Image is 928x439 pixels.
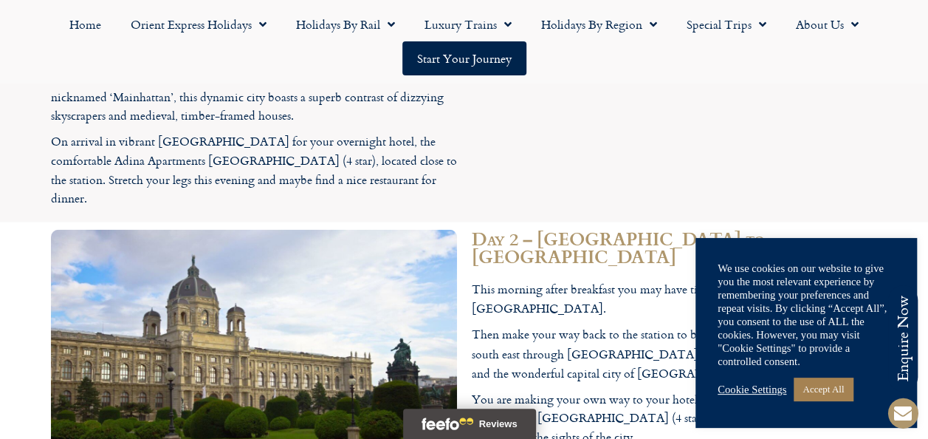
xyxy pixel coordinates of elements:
a: Orient Express Holidays [116,7,281,41]
h2: Day 2 – [GEOGRAPHIC_DATA] to [GEOGRAPHIC_DATA] [472,230,878,265]
nav: Menu [7,7,921,75]
p: On arrival in vibrant [GEOGRAPHIC_DATA] for your overnight hotel, the comfortable Adina Apartment... [51,132,457,208]
a: Home [55,7,116,41]
a: About Us [781,7,873,41]
a: Cookie Settings [718,383,786,396]
a: Holidays by Rail [281,7,410,41]
div: We use cookies on our website to give you the most relevant experience by remembering your prefer... [718,262,895,368]
a: Special Trips [672,7,781,41]
p: Then make your way back to the station to board the service as you travel south east through [GEO... [472,325,878,384]
a: Start your Journey [402,41,526,75]
p: This morning after breakfast you may have time for a whistle-stop tour of [GEOGRAPHIC_DATA]. [472,280,878,318]
a: Holidays by Region [526,7,672,41]
a: Accept All [794,378,853,401]
a: Luxury Trains [410,7,526,41]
